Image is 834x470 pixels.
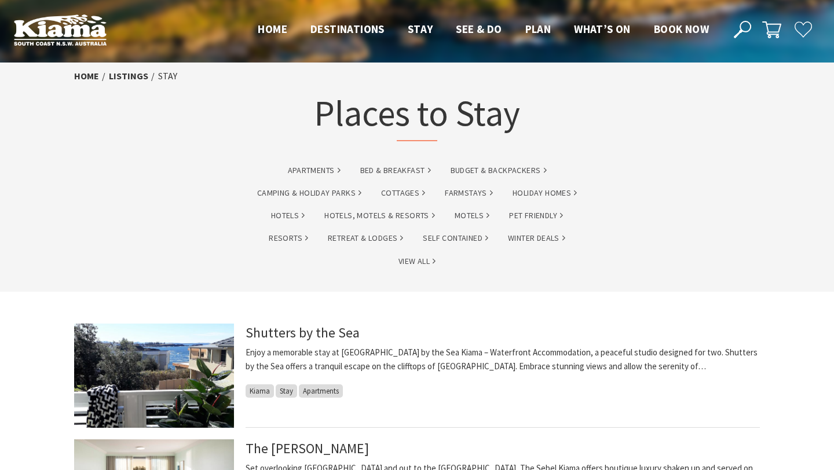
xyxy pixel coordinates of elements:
span: Home [258,22,287,36]
p: Enjoy a memorable stay at [GEOGRAPHIC_DATA] by the Sea Kiama – Waterfront Accommodation, a peacef... [246,346,760,373]
a: Winter Deals [508,232,565,245]
a: Motels [455,209,489,222]
a: Retreat & Lodges [328,232,403,245]
a: Home [74,70,99,82]
a: Shutters by the Sea [246,324,360,342]
span: What’s On [574,22,631,36]
a: Camping & Holiday Parks [257,186,361,200]
a: View All [398,255,436,268]
nav: Main Menu [246,20,720,39]
a: Budget & backpackers [451,164,547,177]
a: Pet Friendly [509,209,563,222]
span: Destinations [310,22,385,36]
a: Bed & Breakfast [360,164,431,177]
a: Resorts [269,232,308,245]
span: Stay [276,384,297,398]
span: Apartments [299,384,343,398]
a: Hotels, Motels & Resorts [324,209,435,222]
a: Hotels [271,209,305,222]
img: Kiama Logo [14,14,107,46]
span: Plan [525,22,551,36]
a: The [PERSON_NAME] [246,439,369,457]
a: Cottages [381,186,425,200]
a: Farmstays [445,186,493,200]
a: Holiday Homes [513,186,577,200]
li: Stay [158,69,177,84]
a: listings [109,70,148,82]
h1: Places to Stay [314,90,520,141]
a: Apartments [288,164,341,177]
span: Book now [654,22,709,36]
span: Kiama [246,384,274,398]
a: Self Contained [423,232,488,245]
span: See & Do [456,22,502,36]
img: Sparkling sea views from the deck to the light house at Shutters by the Sea [74,324,234,428]
span: Stay [408,22,433,36]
